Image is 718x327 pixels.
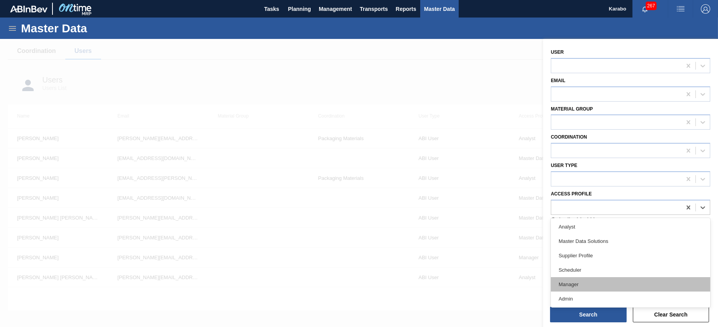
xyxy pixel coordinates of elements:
div: Analyst [551,220,710,234]
span: 267 [646,2,657,10]
label: Material Group [551,106,593,112]
img: TNhmsLtSVTkK8tSr43FrP2fwEKptu5GPRR3wAAAABJRU5ErkJggg== [10,5,47,12]
span: Reports [396,4,416,14]
span: Master Data [424,4,455,14]
img: Logout [701,4,710,14]
img: userActions [676,4,685,14]
button: Notifications [632,4,657,14]
label: Access Profile [551,191,592,197]
span: Tasks [263,4,280,14]
h1: Master Data [21,24,159,33]
label: Email [551,78,565,83]
div: Supplier Profile [551,248,710,263]
div: Scheduler [551,263,710,277]
span: Planning [288,4,311,14]
label: User Type [551,163,577,168]
span: Transports [360,4,388,14]
label: Only disabled User [551,217,603,226]
button: Clear Search [633,307,709,322]
span: Management [319,4,352,14]
div: Master Data Solutions [551,234,710,248]
label: User [551,49,564,55]
button: Search [550,307,627,322]
div: Manager [551,277,710,292]
label: Coordination [551,134,587,140]
div: Admin [551,292,710,306]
